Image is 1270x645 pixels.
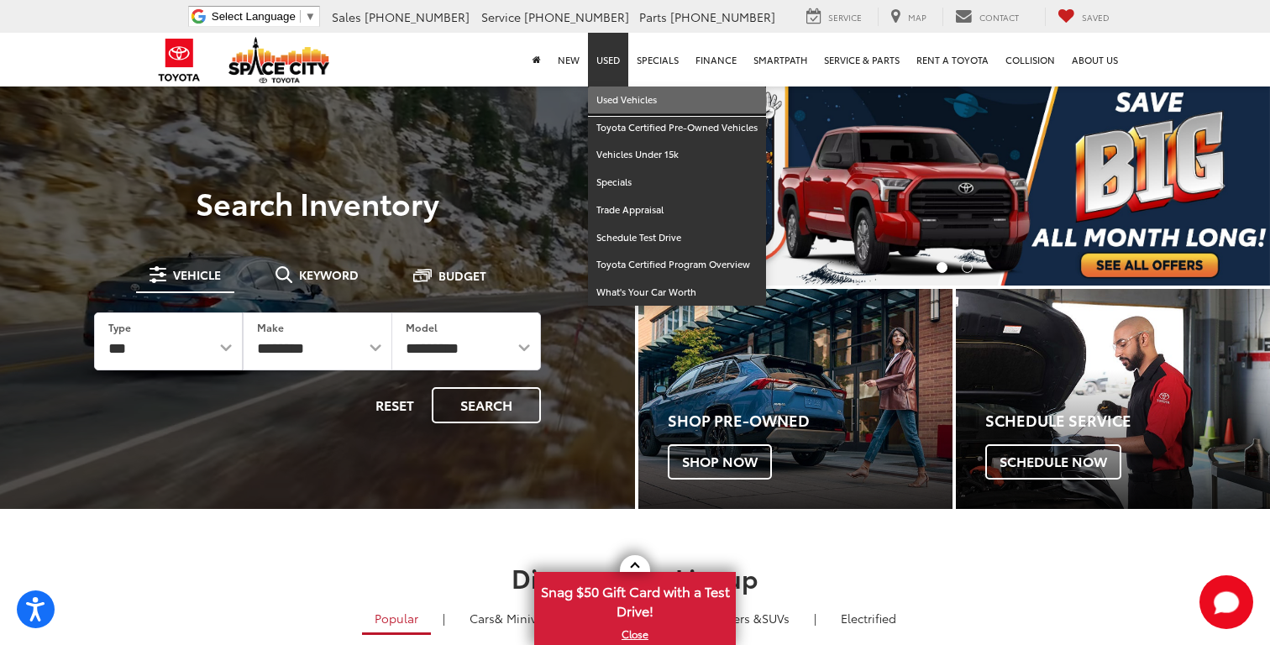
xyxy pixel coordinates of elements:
section: Carousel section with vehicle pictures - may contain disclaimers. [638,84,1270,286]
span: [PHONE_NUMBER] [365,8,470,25]
label: Model [406,320,438,334]
a: Home [524,33,549,87]
a: Service [794,8,874,26]
span: Vehicle [173,269,221,281]
div: Toyota [956,289,1270,509]
button: Toggle Chat Window [1199,575,1253,629]
h4: Schedule Service [985,412,1270,429]
a: Toyota Certified Pre-Owned Vehicles [588,114,766,142]
a: Service & Parts [816,33,908,87]
span: Map [908,11,926,24]
span: ▼ [305,10,316,23]
a: Popular [362,604,431,635]
a: Contact [942,8,1031,26]
a: Finance [687,33,745,87]
a: About Us [1063,33,1126,87]
a: Used Vehicles [588,87,766,114]
h4: Shop Pre-Owned [668,412,953,429]
span: Select Language [212,10,296,23]
a: Trade Appraisal [588,197,766,224]
li: Go to slide number 2. [962,262,973,273]
a: Toyota Certified Program Overview [588,251,766,279]
span: [PHONE_NUMBER] [524,8,629,25]
li: | [810,610,821,627]
button: Search [432,387,541,423]
a: Specials [588,169,766,197]
a: Vehicles Under 15k [588,141,766,169]
svg: Start Chat [1199,575,1253,629]
span: Contact [979,11,1019,24]
span: & Minivan [495,610,551,627]
a: SmartPath [745,33,816,87]
a: SUVs [675,604,802,632]
a: Electrified [828,604,909,632]
a: Select Language​ [212,10,316,23]
a: Map [878,8,939,26]
a: New [549,33,588,87]
button: Click to view next picture. [1175,118,1270,252]
img: Big Deal Sales Event [638,84,1270,286]
a: What's Your Car Worth [588,279,766,306]
h3: Search Inventory [71,186,564,219]
a: My Saved Vehicles [1045,8,1122,26]
span: [PHONE_NUMBER] [670,8,775,25]
a: Schedule Test Drive [588,224,766,252]
span: Saved [1082,11,1110,24]
div: carousel slide number 1 of 2 [638,84,1270,286]
span: Schedule Now [985,444,1121,480]
span: Service [828,11,862,24]
a: Collision [997,33,1063,87]
a: Shop Pre-Owned Shop Now [638,289,953,509]
h2: Discover Our Lineup [43,564,1227,591]
label: Type [108,320,131,334]
a: Schedule Service Schedule Now [956,289,1270,509]
a: Specials [628,33,687,87]
span: Parts [639,8,667,25]
label: Make [257,320,284,334]
span: Service [481,8,521,25]
img: Toyota [148,33,211,87]
button: Reset [361,387,428,423]
span: ​ [300,10,301,23]
span: Shop Now [668,444,772,480]
span: Keyword [299,269,359,281]
a: Rent a Toyota [908,33,997,87]
span: Sales [332,8,361,25]
a: Cars [457,604,564,632]
img: Space City Toyota [228,37,329,83]
li: | [438,610,449,627]
span: Budget [438,270,486,281]
li: Go to slide number 1. [937,262,947,273]
a: Used [588,33,628,87]
span: Snag $50 Gift Card with a Test Drive! [536,574,734,625]
div: Toyota [638,289,953,509]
